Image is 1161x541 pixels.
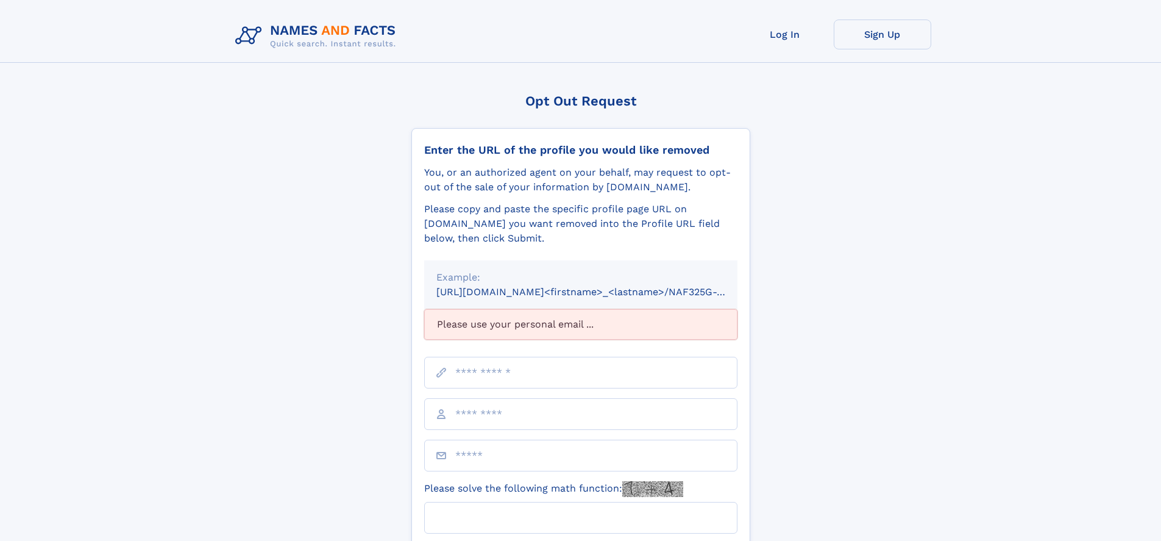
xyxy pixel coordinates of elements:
div: Please use your personal email ... [424,309,737,340]
div: You, or an authorized agent on your behalf, may request to opt-out of the sale of your informatio... [424,165,737,195]
img: Logo Names and Facts [230,20,406,52]
a: Log In [736,20,834,49]
label: Please solve the following math function: [424,481,683,497]
a: Sign Up [834,20,931,49]
div: Please copy and paste the specific profile page URL on [DOMAIN_NAME] you want removed into the Pr... [424,202,737,246]
div: Example: [436,270,725,285]
div: Enter the URL of the profile you would like removed [424,143,737,157]
div: Opt Out Request [411,93,750,109]
small: [URL][DOMAIN_NAME]<firstname>_<lastname>/NAF325G-xxxxxxxx [436,286,761,298]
